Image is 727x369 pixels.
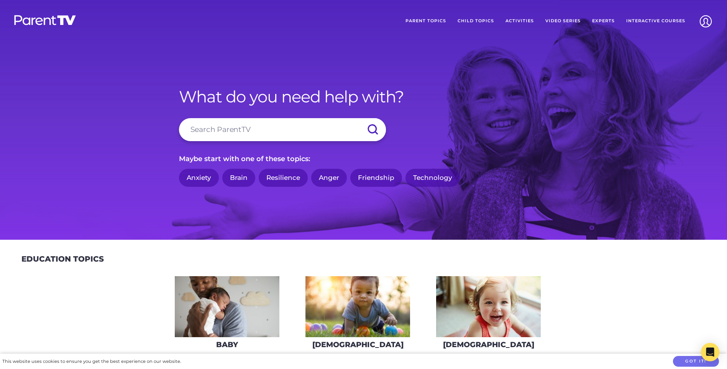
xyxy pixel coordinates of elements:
[436,276,541,337] img: iStock-678589610_super-275x160.jpg
[443,340,534,349] h3: [DEMOGRAPHIC_DATA]
[216,340,238,349] h3: Baby
[405,169,460,187] a: Technology
[701,343,719,361] div: Open Intercom Messenger
[350,169,402,187] a: Friendship
[540,12,586,31] a: Video Series
[586,12,620,31] a: Experts
[175,276,279,337] img: AdobeStock_144860523-275x160.jpeg
[452,12,500,31] a: Child Topics
[179,87,548,106] h1: What do you need help with?
[305,276,410,337] img: iStock-620709410-275x160.jpg
[174,276,280,354] a: Baby
[311,169,347,187] a: Anger
[2,357,181,366] div: This website uses cookies to ensure you get the best experience on our website.
[179,118,386,141] input: Search ParentTV
[400,12,452,31] a: Parent Topics
[312,340,404,349] h3: [DEMOGRAPHIC_DATA]
[13,15,77,26] img: parenttv-logo-white.4c85aaf.svg
[222,169,255,187] a: Brain
[620,12,691,31] a: Interactive Courses
[21,254,104,264] h2: Education Topics
[500,12,540,31] a: Activities
[179,153,548,165] p: Maybe start with one of these topics:
[305,276,410,354] a: [DEMOGRAPHIC_DATA]
[673,356,719,367] button: Got it!
[259,169,308,187] a: Resilience
[179,169,219,187] a: Anxiety
[436,276,541,354] a: [DEMOGRAPHIC_DATA]
[696,12,716,31] img: Account
[359,118,386,141] input: Submit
